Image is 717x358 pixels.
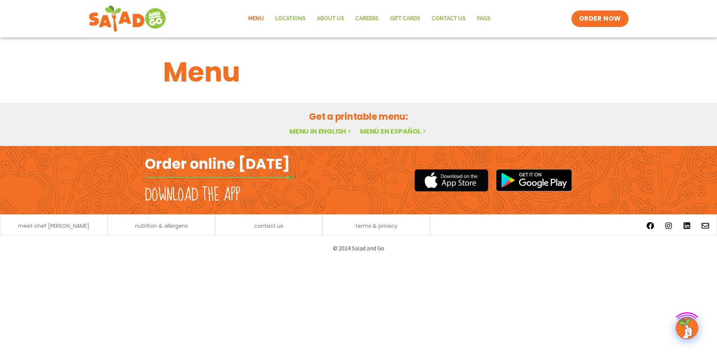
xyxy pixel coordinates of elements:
nav: Menu [243,10,496,27]
a: meet chef [PERSON_NAME] [18,223,89,229]
a: Locations [270,10,311,27]
h2: Get a printable menu: [163,110,554,123]
a: Contact Us [426,10,471,27]
a: terms & privacy [355,223,397,229]
img: google_play [496,169,572,191]
a: Menu [243,10,270,27]
img: new-SAG-logo-768×292 [88,4,168,34]
a: nutrition & allergens [135,223,188,229]
img: fork [145,175,295,179]
a: contact us [254,223,283,229]
span: ORDER NOW [579,14,621,23]
a: Careers [350,10,384,27]
a: FAQs [471,10,496,27]
a: Menu in English [289,126,352,136]
h2: Order online [DATE] [145,155,290,173]
p: © 2024 Salad and Go [148,243,568,253]
a: About Us [311,10,350,27]
a: Menú en español [360,126,427,136]
a: ORDER NOW [571,11,628,27]
h2: Download the app [145,185,240,206]
h1: Menu [163,52,554,92]
a: GIFT CARDS [384,10,426,27]
img: appstore [414,168,488,193]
